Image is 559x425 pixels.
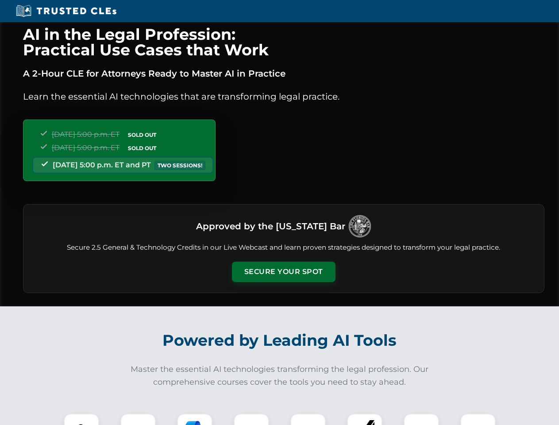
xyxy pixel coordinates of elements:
p: Learn the essential AI technologies that are transforming legal practice. [23,89,544,104]
button: Secure Your Spot [232,262,335,282]
span: [DATE] 5:00 p.m. ET [52,130,120,139]
p: Master the essential AI technologies transforming the legal profession. Our comprehensive courses... [125,363,435,389]
span: SOLD OUT [125,143,159,153]
p: Secure 2.5 General & Technology Credits in our Live Webcast and learn proven strategies designed ... [34,243,533,253]
img: Logo [349,215,371,237]
p: A 2-Hour CLE for Attorneys Ready to Master AI in Practice [23,66,544,81]
span: [DATE] 5:00 p.m. ET [52,143,120,152]
h2: Powered by Leading AI Tools [35,325,525,356]
img: Trusted CLEs [13,4,119,18]
span: SOLD OUT [125,130,159,139]
h1: AI in the Legal Profession: Practical Use Cases that Work [23,27,544,58]
h3: Approved by the [US_STATE] Bar [196,218,345,234]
